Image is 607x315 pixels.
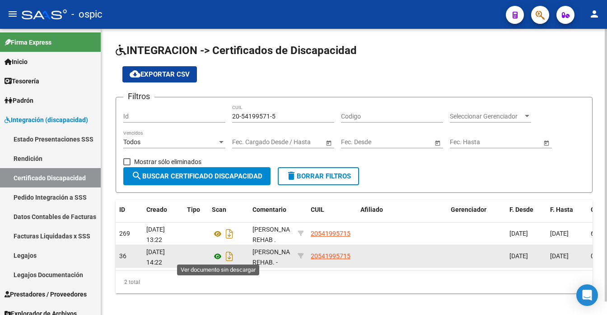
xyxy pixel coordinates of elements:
[183,200,208,219] datatable-header-cell: Tipo
[341,138,374,146] input: Fecha inicio
[273,138,317,146] input: Fecha fin
[451,206,486,213] span: Gerenciador
[509,230,528,237] span: [DATE]
[5,115,88,125] span: Integración (discapacidad)
[116,271,593,293] div: 2 total
[286,170,297,181] mat-icon: delete
[550,206,573,213] span: F. Hasta
[542,138,551,147] button: Open calendar
[146,226,165,243] span: [DATE] 13:22
[5,96,33,105] span: Padrón
[123,167,271,185] button: Buscar Certificado Discapacidad
[252,226,313,295] span: PREST REHAB . RPEST EDUCAT (INICIAL- EGB) . SAIE
[249,200,294,219] datatable-header-cell: Comentario
[5,57,28,67] span: Inicio
[143,200,183,219] datatable-header-cell: Creado
[278,167,359,185] button: Borrar Filtros
[224,249,235,264] i: Descargar documento
[131,172,262,180] span: Buscar Certificado Discapacidad
[208,200,249,219] datatable-header-cell: Scan
[224,227,235,241] i: Descargar documento
[286,172,351,180] span: Borrar Filtros
[357,200,447,219] datatable-header-cell: Afiliado
[550,252,569,260] span: [DATE]
[311,230,350,237] span: 20541995715
[447,200,506,219] datatable-header-cell: Gerenciador
[123,138,140,146] span: Todos
[122,66,197,82] button: Exportar CSV
[509,206,533,213] span: F. Desde
[146,248,165,266] span: [DATE] 14:22
[116,200,143,219] datatable-header-cell: ID
[5,37,51,47] span: Firma Express
[212,206,226,213] span: Scan
[146,206,167,213] span: Creado
[382,138,426,146] input: Fecha fin
[576,284,598,306] div: Open Intercom Messenger
[119,230,130,237] span: 269
[589,9,600,19] mat-icon: person
[123,90,154,103] h3: Filtros
[119,252,126,260] span: 36
[130,70,190,78] span: Exportar CSV
[307,200,357,219] datatable-header-cell: CUIL
[324,138,333,147] button: Open calendar
[450,138,483,146] input: Fecha inicio
[506,200,546,219] datatable-header-cell: F. Desde
[311,206,324,213] span: CUIL
[546,200,587,219] datatable-header-cell: F. Hasta
[7,9,18,19] mat-icon: menu
[490,138,535,146] input: Fecha fin
[252,206,286,213] span: Comentario
[5,289,87,299] span: Prestadores / Proveedores
[450,113,523,120] span: Seleccionar Gerenciador
[5,76,39,86] span: Tesorería
[119,206,125,213] span: ID
[116,44,357,57] span: INTEGRACION -> Certificados de Discapacidad
[360,206,383,213] span: Afiliado
[550,230,569,237] span: [DATE]
[71,5,103,24] span: - ospic
[509,252,528,260] span: [DATE]
[131,170,142,181] mat-icon: search
[232,138,265,146] input: Fecha inicio
[130,68,140,79] mat-icon: cloud_download
[311,252,350,260] span: 20541995715
[433,138,442,147] button: Open calendar
[187,206,200,213] span: Tipo
[134,156,201,167] span: Mostrar sólo eliminados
